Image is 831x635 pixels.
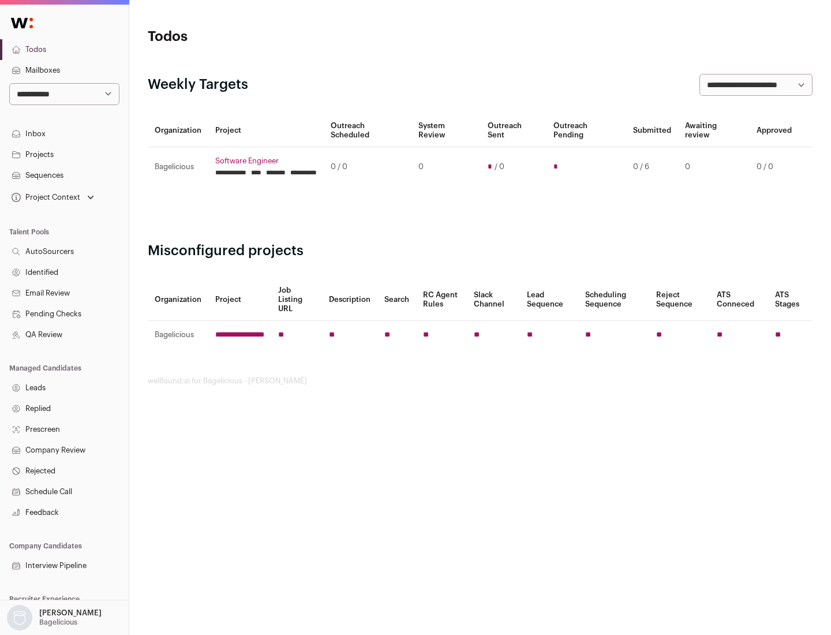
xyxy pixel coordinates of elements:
th: ATS Conneced [710,279,768,321]
p: [PERSON_NAME] [39,608,102,618]
th: RC Agent Rules [416,279,466,321]
th: System Review [411,114,480,147]
th: Slack Channel [467,279,520,321]
th: Approved [750,114,799,147]
h1: Todos [148,28,369,46]
th: Reject Sequence [649,279,710,321]
p: Bagelicious [39,618,77,627]
th: Scheduling Sequence [578,279,649,321]
th: Job Listing URL [271,279,322,321]
td: 0 [411,147,480,187]
th: Organization [148,279,208,321]
th: ATS Stages [768,279,813,321]
th: Outreach Pending [546,114,626,147]
td: Bagelicious [148,321,208,349]
th: Outreach Scheduled [324,114,411,147]
th: Organization [148,114,208,147]
button: Open dropdown [9,189,96,206]
td: 0 [678,147,750,187]
td: 0 / 0 [750,147,799,187]
td: 0 / 6 [626,147,678,187]
th: Project [208,279,271,321]
img: nopic.png [7,605,32,630]
th: Project [208,114,324,147]
th: Outreach Sent [481,114,547,147]
th: Search [377,279,416,321]
th: Awaiting review [678,114,750,147]
th: Submitted [626,114,678,147]
div: Project Context [9,193,80,202]
span: / 0 [495,162,504,171]
h2: Weekly Targets [148,76,248,94]
td: 0 / 0 [324,147,411,187]
footer: wellfound:ai for Bagelicious - [PERSON_NAME] [148,376,813,386]
a: Software Engineer [215,156,317,166]
th: Description [322,279,377,321]
td: Bagelicious [148,147,208,187]
h2: Misconfigured projects [148,242,813,260]
button: Open dropdown [5,605,104,630]
img: Wellfound [5,12,39,35]
th: Lead Sequence [520,279,578,321]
